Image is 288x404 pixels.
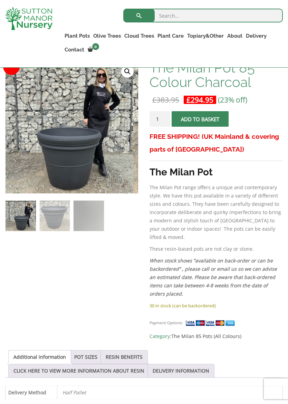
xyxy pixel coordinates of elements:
[106,350,143,364] a: RESIN BENEFITS
[150,301,283,310] p: 30 in stock (can be backordered)
[150,166,213,178] strong: The Milan Pot
[172,111,229,127] button: Add to basket
[13,350,66,364] a: Additional information
[153,364,209,377] a: DELIVERY INFORMATION
[150,257,277,297] em: When stock shows “available on back-order or can be backordered” , please call or email us so we ...
[152,95,179,105] bdi: 383.95
[185,31,225,41] a: Topiary&Other
[123,9,283,22] input: Search...
[6,386,57,399] th: Delivery Method
[92,43,99,50] span: 0
[6,201,36,231] img: The Milan Pot 85 Colour Charcoal
[150,320,183,325] small: Payment Options:
[218,95,247,105] span: (23% off)
[185,319,237,327] img: payment supported
[40,201,70,231] img: The Milan Pot 85 Colour Charcoal - Image 2
[186,95,191,105] span: £
[244,31,268,41] a: Delivery
[150,130,283,156] h3: FREE SHIPPING! (UK Mainland & covering parts of [GEOGRAPHIC_DATA])
[74,201,104,231] img: The Milan Pot 85 Colour Charcoal - Image 3
[63,386,277,399] p: Half Pallet
[156,31,185,41] a: Plant Care
[186,95,213,105] bdi: 294.95
[5,386,283,399] table: Product Details
[123,31,156,41] a: Cloud Trees
[150,183,283,241] p: The Milan Pot range offers a unique and contemporary style. We have this pot available in a varie...
[171,333,241,339] a: The Milan 85 Pots (All Colours)
[63,45,86,55] a: Contact
[152,95,156,105] span: £
[5,7,52,30] img: logo
[150,60,283,89] h1: The Milan Pot 85 Colour Charcoal
[150,332,283,340] span: Category:
[86,45,101,55] a: 0
[133,61,266,193] img: The Milan Pot 85 Colour Charcoal - IMG 3745 scaled
[92,31,123,41] a: Olive Trees
[150,111,170,127] input: Product quantity
[63,31,92,41] a: Plant Pots
[150,245,283,253] p: These resin-based pots are not clay or stone.
[13,364,144,377] a: CLICK HERE TO VIEW MORE INFORMATION ABOUT RESIN
[74,350,97,364] a: POT SIZES
[121,65,134,78] a: View full-screen image gallery
[225,31,244,41] a: About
